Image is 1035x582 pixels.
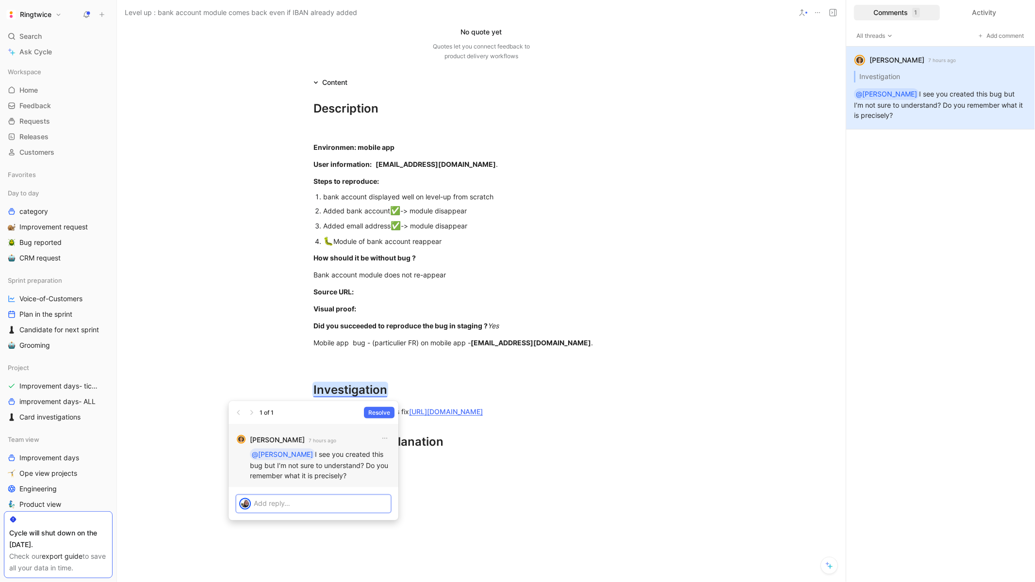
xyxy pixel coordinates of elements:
[250,449,391,481] p: I see you created this bug but I’m not sure to understand? Do you remember what it is precisely?
[250,434,305,446] strong: [PERSON_NAME]
[240,499,250,509] img: avatar
[238,436,245,443] img: avatar
[309,436,336,445] small: 7 hours ago
[364,407,394,419] button: Resolve
[252,449,313,460] div: @[PERSON_NAME]
[260,408,274,418] div: 1 of 1
[368,408,390,418] span: Resolve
